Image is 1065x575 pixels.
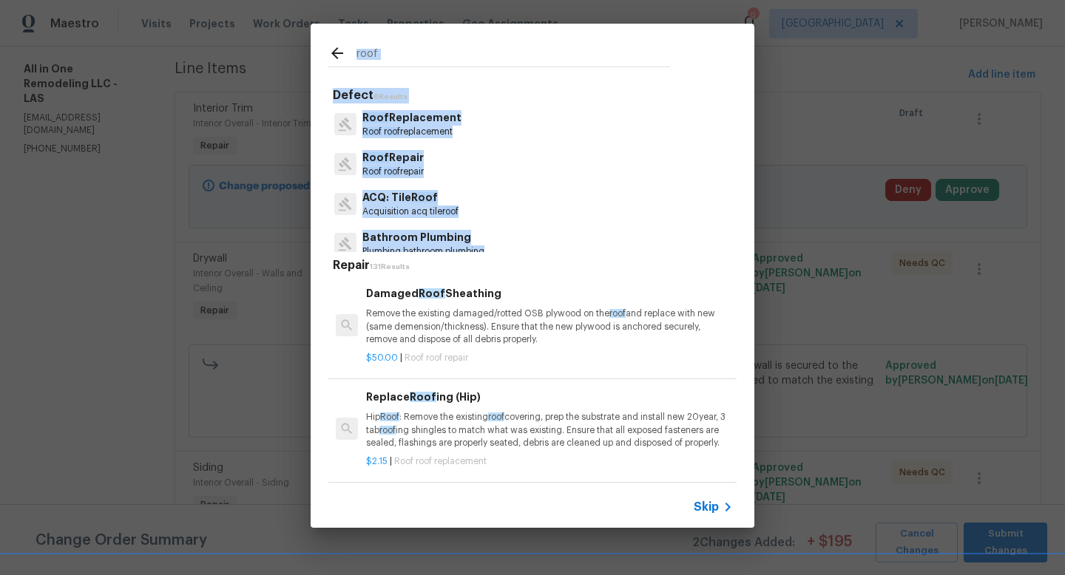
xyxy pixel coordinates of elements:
[410,392,436,402] span: Roof
[370,263,410,271] span: 131 Results
[362,150,424,166] p: Repair
[362,110,461,126] p: Replacement
[394,457,487,466] span: Roof roof replacement
[419,288,445,299] span: Roof
[366,389,733,405] h6: Replace ing (Hip)
[362,166,424,178] p: repair
[366,285,733,302] h6: Damaged Sheathing
[694,500,719,514] span: Skip
[373,93,408,101] span: 6 Results
[362,112,389,123] span: Roof
[411,192,438,203] span: Roof
[333,88,737,103] h5: Defect
[366,455,733,468] p: |
[366,353,398,362] span: $50.00
[362,205,459,218] p: Acquisition acq tile
[356,44,670,67] input: Search issues or repairs
[362,126,461,138] p: replacement
[362,127,382,136] span: Roof
[366,307,733,345] p: Remove the existing damaged/rotted OSB plywood on the and replace with new (same demension/thickn...
[362,152,389,163] span: Roof
[384,127,400,136] span: roof
[366,411,733,449] p: Hip : Remove the existing covering, prep the substrate and install new 20year, 3 tab ing shingles...
[362,190,459,205] p: ACQ: Tile
[488,412,504,421] span: roof
[366,457,388,466] span: $2.15
[442,207,459,216] span: roof
[609,309,626,318] span: roof
[333,258,737,273] h5: Repair
[362,230,484,245] p: Bathroom Plumbing
[362,167,382,176] span: Roof
[380,412,399,421] span: Roof
[366,352,733,364] p: |
[405,353,468,362] span: Roof roof repair
[384,167,400,176] span: roof
[362,245,484,258] p: Plumbing bathroom plumbing
[379,426,396,435] span: roof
